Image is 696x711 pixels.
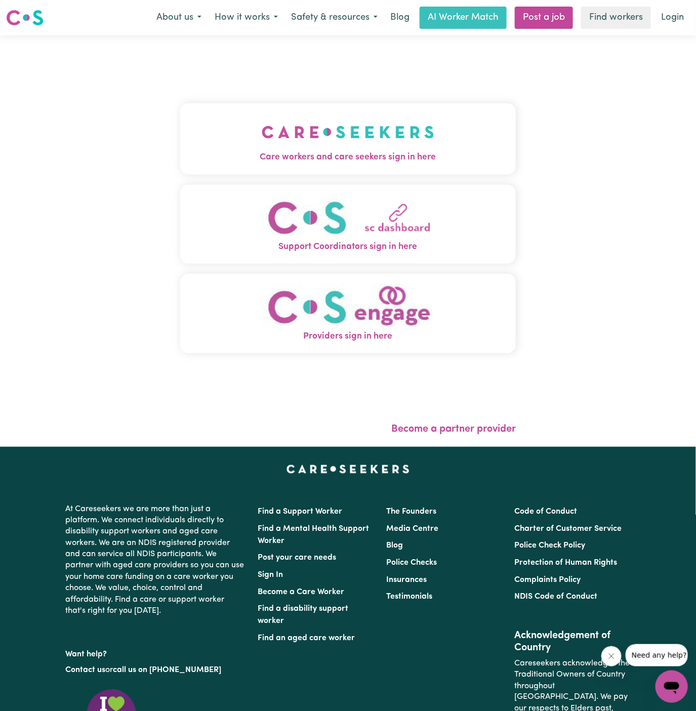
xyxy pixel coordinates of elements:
[258,571,283,579] a: Sign In
[6,9,44,27] img: Careseekers logo
[514,559,617,567] a: Protection of Human Rights
[626,644,688,666] iframe: Message from company
[66,666,106,674] a: Contact us
[258,605,349,625] a: Find a disability support worker
[258,554,337,562] a: Post your care needs
[150,7,208,28] button: About us
[514,593,597,601] a: NDIS Code of Conduct
[180,185,516,264] button: Support Coordinators sign in here
[384,7,416,29] a: Blog
[286,465,410,473] a: Careseekers home page
[6,6,44,29] a: Careseekers logo
[514,541,585,550] a: Police Check Policy
[514,508,577,516] a: Code of Conduct
[208,7,284,28] button: How it works
[601,646,622,666] iframe: Close message
[66,499,246,621] p: At Careseekers we are more than just a platform. We connect individuals directly to disability su...
[386,593,432,601] a: Testimonials
[514,576,581,584] a: Complaints Policy
[258,508,343,516] a: Find a Support Worker
[258,588,345,596] a: Become a Care Worker
[386,508,436,516] a: The Founders
[514,525,622,533] a: Charter of Customer Service
[655,7,690,29] a: Login
[258,634,355,642] a: Find an aged care worker
[180,330,516,343] span: Providers sign in here
[66,660,246,680] p: or
[180,151,516,164] span: Care workers and care seekers sign in here
[656,671,688,703] iframe: Button to launch messaging window
[386,576,427,584] a: Insurances
[386,525,438,533] a: Media Centre
[180,103,516,174] button: Care workers and care seekers sign in here
[515,7,573,29] a: Post a job
[391,424,516,434] a: Become a partner provider
[386,541,403,550] a: Blog
[514,630,630,654] h2: Acknowledgement of Country
[386,559,437,567] a: Police Checks
[66,645,246,660] p: Want help?
[581,7,651,29] a: Find workers
[258,525,370,545] a: Find a Mental Health Support Worker
[180,240,516,254] span: Support Coordinators sign in here
[180,274,516,353] button: Providers sign in here
[284,7,384,28] button: Safety & resources
[420,7,507,29] a: AI Worker Match
[113,666,222,674] a: call us on [PHONE_NUMBER]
